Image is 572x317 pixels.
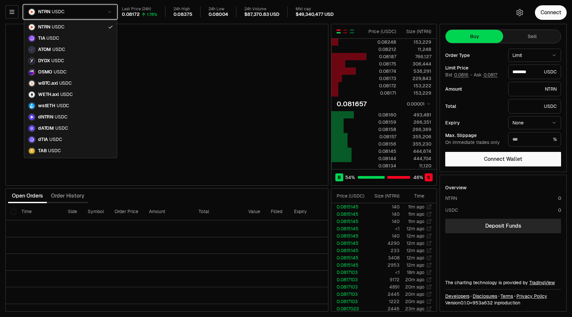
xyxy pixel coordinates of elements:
span: TAB [38,148,47,154]
span: USDC [55,114,67,120]
span: USDC [49,137,62,143]
span: NTRN [38,24,50,30]
img: OSMO Logo [29,69,35,75]
span: dTIA [38,137,48,143]
span: USDC [57,103,69,109]
span: USDC [59,80,72,86]
span: USDC [46,35,59,41]
img: TAB Logo [29,148,35,154]
img: ATOM Logo [29,47,35,53]
span: DYDX [38,58,50,64]
span: USDC [52,24,64,30]
img: DYDX Logo [29,58,35,64]
span: USDC [55,125,68,131]
img: dTIA Logo [29,137,35,143]
img: WETH.axl Logo [29,92,35,98]
span: WETH.axl [38,92,59,98]
img: dNTRN Logo [29,114,35,120]
span: USDC [54,69,66,75]
span: USDC [48,148,61,154]
img: wstETH Logo [29,103,35,109]
span: USDC [52,47,65,53]
span: USDC [51,58,64,64]
span: dNTRN [38,114,53,120]
img: wBTC.axl Logo [29,80,35,86]
span: dATOM [38,125,54,131]
span: wBTC.axl [38,80,58,86]
span: wstETH [38,103,55,109]
img: dATOM Logo [29,125,35,131]
span: ATOM [38,47,51,53]
img: TIA Logo [29,35,35,41]
img: NTRN Logo [29,24,35,30]
span: TIA [38,35,45,41]
span: OSMO [38,69,52,75]
span: USDC [60,92,73,98]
